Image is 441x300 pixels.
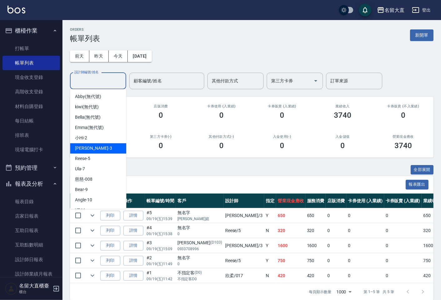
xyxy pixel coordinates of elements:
a: 設計師日報表 [2,252,60,267]
td: 320 [276,223,305,238]
td: 650 [276,208,305,223]
button: expand row [88,271,97,280]
td: 0 [346,223,384,238]
p: 09/19 (五) 15:09 [146,246,174,252]
h2: ORDERS [70,28,100,32]
a: 每日結帳 [2,114,60,128]
p: 第 1–5 筆 共 5 筆 [364,289,394,295]
h5: 名留大直櫃臺 [19,283,51,289]
button: save [359,4,371,16]
span: Bella (無代號) [75,114,101,121]
button: 預約管理 [2,160,60,176]
td: 420 [305,268,326,283]
span: YT -11 [75,207,86,214]
button: 昨天 [89,50,109,62]
a: 新開單 [410,32,434,38]
p: (D103) [211,240,222,246]
button: 報表匯出 [406,180,429,189]
td: 0 [384,238,422,253]
td: 1600 [276,238,305,253]
a: 現場電腦打卡 [2,142,60,157]
span: Angle -10 [75,197,92,203]
button: expand row [88,241,97,250]
p: 09/19 (五) 11:49 [146,261,174,267]
p: [PERSON_NAME]庭 [177,216,222,222]
div: [PERSON_NAME] [177,240,222,246]
a: 店家日報表 [2,209,60,223]
span: kiwi (無代號) [75,104,99,110]
a: 詳情 [123,211,143,220]
td: 0 [384,208,422,223]
td: #5 [145,208,176,223]
button: 新開單 [410,29,434,41]
h3: 0 [219,141,224,150]
span: [PERSON_NAME] -3 [75,145,112,152]
a: 高階收支登錄 [2,85,60,99]
td: 0 [384,253,422,268]
h3: 0 [280,141,284,150]
a: 設計師業績月報表 [2,267,60,281]
p: 每頁顯示數量 [309,289,331,295]
h3: 0 [159,141,163,150]
h2: 卡券販賣 (不入業績) [380,104,426,108]
td: 750 [276,253,305,268]
a: 現金收支登錄 [2,70,60,85]
a: 材料自購登錄 [2,99,60,114]
td: 0 [346,253,384,268]
button: expand row [88,211,97,220]
p: 09/19 (五) 11:42 [146,276,174,282]
p: 0933708996 [177,246,222,252]
a: 打帳單 [2,41,60,56]
td: Reese /5 [224,253,264,268]
a: 詳情 [123,226,143,235]
td: 0 [326,253,346,268]
td: Y [264,208,276,223]
p: 不指定客D0 [177,276,222,282]
h3: 3740 [334,111,351,120]
th: 操作 [122,194,145,208]
a: 互助日報表 [2,223,60,238]
label: 設計師編號/姓名 [74,70,99,75]
h2: 業績收入 [320,104,365,108]
td: 420 [276,268,305,283]
h2: 卡券販賣 (入業績) [259,104,305,108]
p: 櫃台 [19,289,51,295]
a: 報表目錄 [2,194,60,209]
td: 0 [346,208,384,223]
span: 小Hi -2 [75,135,87,141]
span: Emma (無代號) [75,124,104,131]
td: 欣柔 /017 [224,268,264,283]
h2: 入金使用(-) [259,135,305,139]
a: 詳情 [123,241,143,251]
h3: 0 [219,111,224,120]
p: 0 [177,231,222,237]
td: 0 [346,238,384,253]
td: 0 [384,223,422,238]
h2: 入金儲值 [320,135,365,139]
button: 登出 [409,4,434,16]
td: 650 [305,208,326,223]
img: Person [5,282,17,295]
button: [DATE] [128,50,151,62]
p: (D0) [195,270,202,276]
td: 0 [326,223,346,238]
td: 0 [326,238,346,253]
a: 詳情 [123,271,143,281]
div: 無名字 [177,209,222,216]
button: 前天 [70,50,89,62]
h2: 其他付款方式(-) [199,135,244,139]
button: 列印 [100,211,120,220]
td: 0 [346,268,384,283]
th: 帳單編號/時間 [145,194,176,208]
h3: 3740 [394,141,412,150]
td: #3 [145,238,176,253]
td: N [264,268,276,283]
th: 客戶 [176,194,224,208]
th: 卡券使用 (入業績) [346,194,384,208]
button: 櫃檯作業 [2,23,60,39]
p: 09/19 (五) 15:38 [146,231,174,237]
p: 0 [177,261,222,267]
td: [PERSON_NAME] /3 [224,238,264,253]
span: Ula -7 [75,166,85,172]
div: 不指定客 [177,270,222,276]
